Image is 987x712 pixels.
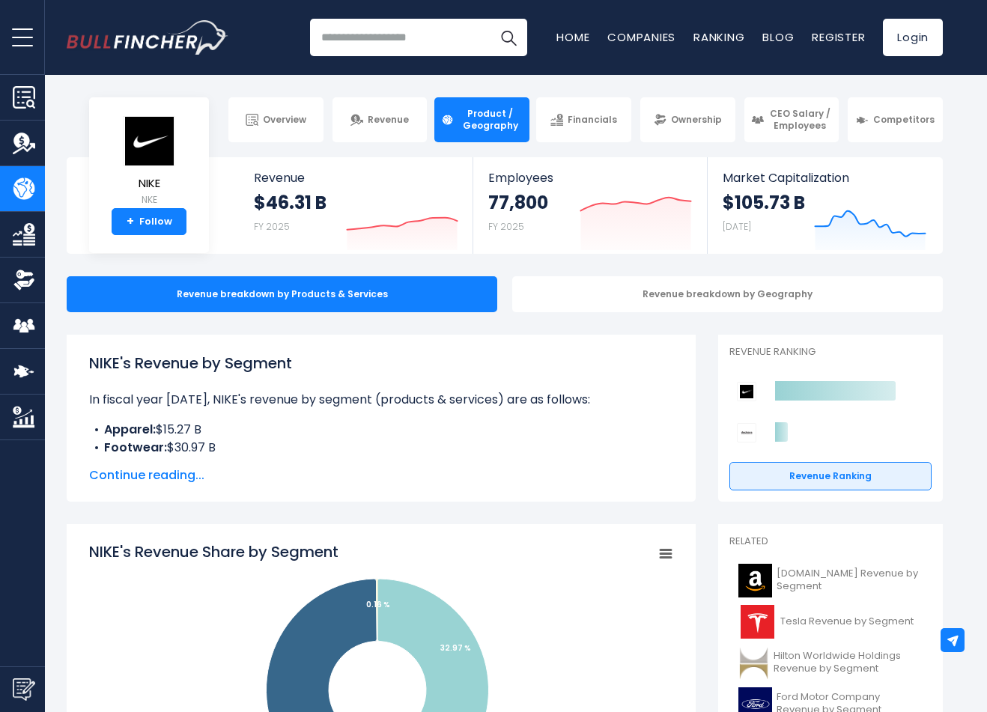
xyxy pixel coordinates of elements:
[812,29,865,45] a: Register
[729,560,932,601] a: [DOMAIN_NAME] Revenue by Segment
[127,215,134,228] strong: +
[122,115,176,209] a: NIKE NKE
[556,29,589,45] a: Home
[777,568,923,593] span: [DOMAIN_NAME] Revenue by Segment
[67,276,497,312] div: Revenue breakdown by Products & Services
[723,171,926,185] span: Market Capitalization
[89,352,673,374] h1: NIKE's Revenue by Segment
[104,439,167,456] b: Footwear:
[693,29,744,45] a: Ranking
[254,191,327,214] strong: $46.31 B
[366,599,390,610] tspan: 0.16 %
[228,97,324,142] a: Overview
[729,535,932,548] p: Related
[440,642,471,654] tspan: 32.97 %
[536,97,631,142] a: Financials
[768,108,833,131] span: CEO Salary / Employees
[607,29,675,45] a: Companies
[458,108,523,131] span: Product / Geography
[123,193,175,207] small: NKE
[13,269,35,291] img: Ownership
[640,97,735,142] a: Ownership
[332,97,428,142] a: Revenue
[671,114,722,126] span: Ownership
[883,19,943,56] a: Login
[488,191,548,214] strong: 77,800
[112,208,186,235] a: +Follow
[488,171,691,185] span: Employees
[848,97,943,142] a: Competitors
[263,114,306,126] span: Overview
[123,177,175,190] span: NIKE
[67,20,228,55] a: Go to homepage
[254,171,458,185] span: Revenue
[873,114,935,126] span: Competitors
[67,20,228,55] img: Bullfincher logo
[104,421,156,438] b: Apparel:
[737,423,756,442] img: Deckers Outdoor Corporation competitors logo
[762,29,794,45] a: Blog
[729,462,932,490] a: Revenue Ranking
[254,220,290,233] small: FY 2025
[488,220,524,233] small: FY 2025
[729,601,932,642] a: Tesla Revenue by Segment
[744,97,839,142] a: CEO Salary / Employees
[434,97,529,142] a: Product / Geography
[729,642,932,684] a: Hilton Worldwide Holdings Revenue by Segment
[737,382,756,401] img: NIKE competitors logo
[490,19,527,56] button: Search
[89,439,673,457] li: $30.97 B
[774,650,923,675] span: Hilton Worldwide Holdings Revenue by Segment
[473,157,706,254] a: Employees 77,800 FY 2025
[738,605,776,639] img: TSLA logo
[89,421,673,439] li: $15.27 B
[89,466,673,484] span: Continue reading...
[723,191,805,214] strong: $105.73 B
[708,157,941,254] a: Market Capitalization $105.73 B [DATE]
[512,276,943,312] div: Revenue breakdown by Geography
[568,114,617,126] span: Financials
[780,615,914,628] span: Tesla Revenue by Segment
[89,391,673,409] p: In fiscal year [DATE], NIKE's revenue by segment (products & services) are as follows:
[738,646,769,680] img: HLT logo
[729,346,932,359] p: Revenue Ranking
[89,541,338,562] tspan: NIKE's Revenue Share by Segment
[723,220,751,233] small: [DATE]
[368,114,409,126] span: Revenue
[738,564,772,597] img: AMZN logo
[239,157,473,254] a: Revenue $46.31 B FY 2025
